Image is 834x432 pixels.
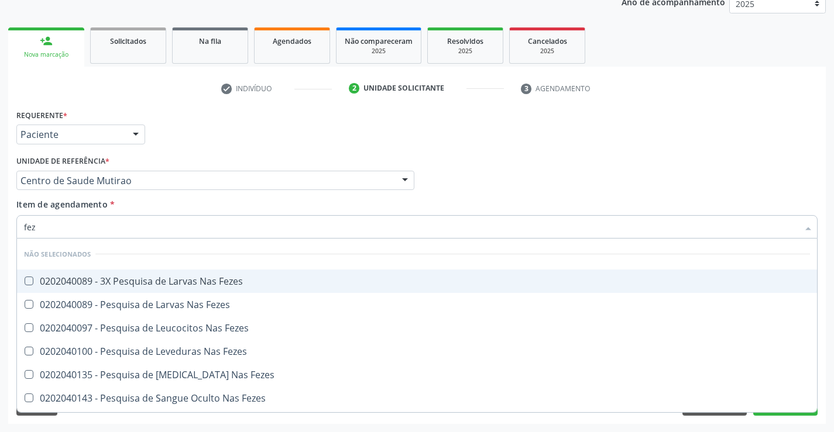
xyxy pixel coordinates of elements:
[518,47,576,56] div: 2025
[24,323,810,333] div: 0202040097 - Pesquisa de Leucocitos Nas Fezes
[16,199,108,210] span: Item de agendamento
[199,36,221,46] span: Na fila
[24,215,798,239] input: Buscar por procedimentos
[436,47,495,56] div: 2025
[345,47,413,56] div: 2025
[16,106,67,125] label: Requerente
[40,34,53,47] div: person_add
[363,83,444,94] div: Unidade solicitante
[20,175,390,186] span: Centro de Saude Mutirao
[20,129,121,140] span: Paciente
[349,83,359,94] div: 2
[447,36,483,46] span: Resolvidos
[16,153,109,171] label: Unidade de referência
[24,393,810,403] div: 0202040143 - Pesquisa de Sangue Oculto Nas Fezes
[24,370,810,379] div: 0202040135 - Pesquisa de [MEDICAL_DATA] Nas Fezes
[24,300,810,309] div: 0202040089 - Pesquisa de Larvas Nas Fezes
[24,277,810,286] div: 0202040089 - 3X Pesquisa de Larvas Nas Fezes
[110,36,146,46] span: Solicitados
[24,347,810,356] div: 0202040100 - Pesquisa de Leveduras Nas Fezes
[273,36,311,46] span: Agendados
[345,36,413,46] span: Não compareceram
[528,36,567,46] span: Cancelados
[16,50,76,59] div: Nova marcação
